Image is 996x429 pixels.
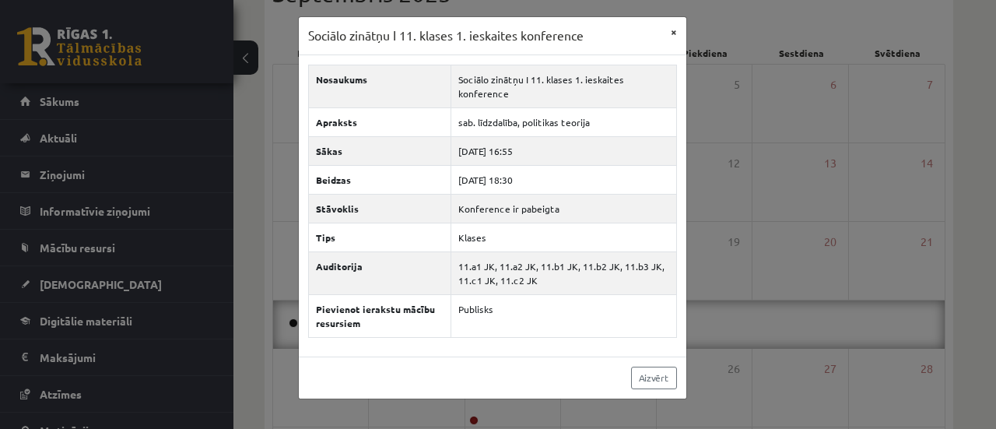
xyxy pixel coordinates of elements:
td: sab. līdzdalība, politikas teorija [451,107,676,136]
th: Auditorija [308,251,451,294]
td: Konference ir pabeigta [451,194,676,223]
td: Sociālo zinātņu I 11. klases 1. ieskaites konference [451,65,676,107]
a: Aizvērt [631,367,677,389]
td: 11.a1 JK, 11.a2 JK, 11.b1 JK, 11.b2 JK, 11.b3 JK, 11.c1 JK, 11.c2 JK [451,251,676,294]
h3: Sociālo zinātņu I 11. klases 1. ieskaites konference [308,26,584,45]
th: Nosaukums [308,65,451,107]
th: Tips [308,223,451,251]
td: [DATE] 18:30 [451,165,676,194]
button: × [661,17,686,47]
th: Pievienot ierakstu mācību resursiem [308,294,451,337]
td: Publisks [451,294,676,337]
th: Sākas [308,136,451,165]
th: Beidzas [308,165,451,194]
td: [DATE] 16:55 [451,136,676,165]
th: Stāvoklis [308,194,451,223]
th: Apraksts [308,107,451,136]
td: Klases [451,223,676,251]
